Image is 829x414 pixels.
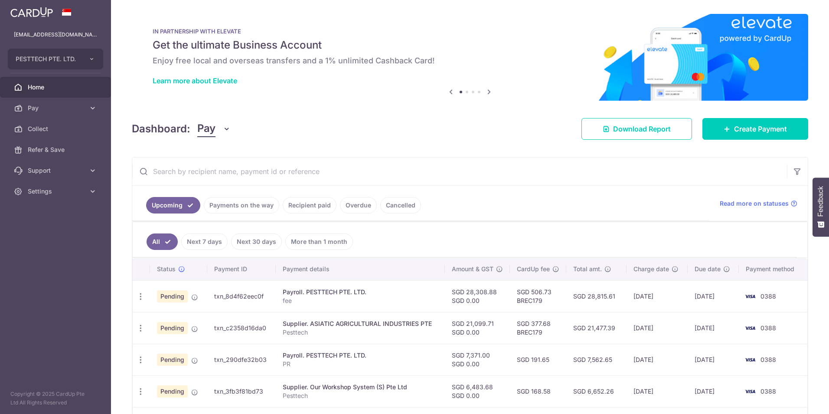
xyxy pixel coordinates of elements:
[153,76,237,85] a: Learn more about Elevate
[157,354,188,366] span: Pending
[28,145,85,154] span: Refer & Save
[207,344,276,375] td: txn_290dfe32b03
[695,265,721,273] span: Due date
[688,280,739,312] td: [DATE]
[702,118,808,140] a: Create Payment
[14,30,97,39] p: [EMAIL_ADDRESS][DOMAIN_NAME]
[153,56,787,66] h6: Enjoy free local and overseas transfers and a 1% unlimited Cashback Card!
[28,104,85,112] span: Pay
[627,375,688,407] td: [DATE]
[157,322,188,334] span: Pending
[688,375,739,407] td: [DATE]
[207,258,276,280] th: Payment ID
[283,296,438,305] p: fee
[627,280,688,312] td: [DATE]
[204,197,279,214] a: Payments on the way
[276,258,445,280] th: Payment details
[510,344,566,375] td: SGD 191.65
[627,312,688,344] td: [DATE]
[741,355,759,365] img: Bank Card
[380,197,421,214] a: Cancelled
[445,280,510,312] td: SGD 28,308.88 SGD 0.00
[147,233,178,250] a: All
[445,375,510,407] td: SGD 6,483.68 SGD 0.00
[283,383,438,391] div: Supplier. Our Workshop System (S) Pte Ltd
[760,292,776,300] span: 0388
[283,351,438,360] div: Payroll. PESTTECH PTE. LTD.
[283,288,438,296] div: Payroll. PESTTECH PTE. LTD.
[566,375,627,407] td: SGD 6,652.26
[760,356,776,363] span: 0388
[573,265,602,273] span: Total amt.
[817,186,825,217] span: Feedback
[207,280,276,312] td: txn_8d4f62eec0f
[813,177,829,237] button: Feedback - Show survey
[720,199,789,208] span: Read more on statuses
[153,38,787,52] h5: Get the ultimate Business Account
[510,375,566,407] td: SGD 168.58
[132,158,787,185] input: Search by recipient name, payment id or reference
[741,386,759,397] img: Bank Card
[627,344,688,375] td: [DATE]
[283,391,438,400] p: Pesttech
[720,199,797,208] a: Read more on statuses
[283,360,438,368] p: PR
[157,385,188,398] span: Pending
[734,124,787,134] span: Create Payment
[517,265,550,273] span: CardUp fee
[10,7,53,17] img: CardUp
[146,197,200,214] a: Upcoming
[613,124,671,134] span: Download Report
[283,319,438,328] div: Supplier. ASIATIC AGRICULTURAL INDUSTRIES PTE
[741,323,759,333] img: Bank Card
[760,388,776,395] span: 0388
[566,344,627,375] td: SGD 7,562.65
[510,312,566,344] td: SGD 377.68 BREC179
[445,344,510,375] td: SGD 7,371.00 SGD 0.00
[741,291,759,302] img: Bank Card
[760,324,776,332] span: 0388
[688,312,739,344] td: [DATE]
[283,328,438,337] p: Pesttech
[181,233,228,250] a: Next 7 days
[633,265,669,273] span: Charge date
[207,375,276,407] td: txn_3fb3f81bd73
[157,290,188,302] span: Pending
[153,28,787,35] p: IN PARTNERSHIP WITH ELEVATE
[452,265,493,273] span: Amount & GST
[581,118,692,140] a: Download Report
[132,121,190,137] h4: Dashboard:
[28,83,85,92] span: Home
[197,121,215,137] span: Pay
[566,280,627,312] td: SGD 28,815.61
[510,280,566,312] td: SGD 506.73 BREC179
[28,125,85,133] span: Collect
[739,258,807,280] th: Payment method
[283,197,336,214] a: Recipient paid
[28,166,85,175] span: Support
[28,187,85,196] span: Settings
[285,233,353,250] a: More than 1 month
[340,197,377,214] a: Overdue
[132,14,808,101] img: Renovation banner
[688,344,739,375] td: [DATE]
[566,312,627,344] td: SGD 21,477.39
[445,312,510,344] td: SGD 21,099.71 SGD 0.00
[8,49,103,69] button: PESTTECH PTE. LTD.
[16,55,80,63] span: PESTTECH PTE. LTD.
[197,121,231,137] button: Pay
[207,312,276,344] td: txn_c2358d16da0
[231,233,282,250] a: Next 30 days
[157,265,176,273] span: Status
